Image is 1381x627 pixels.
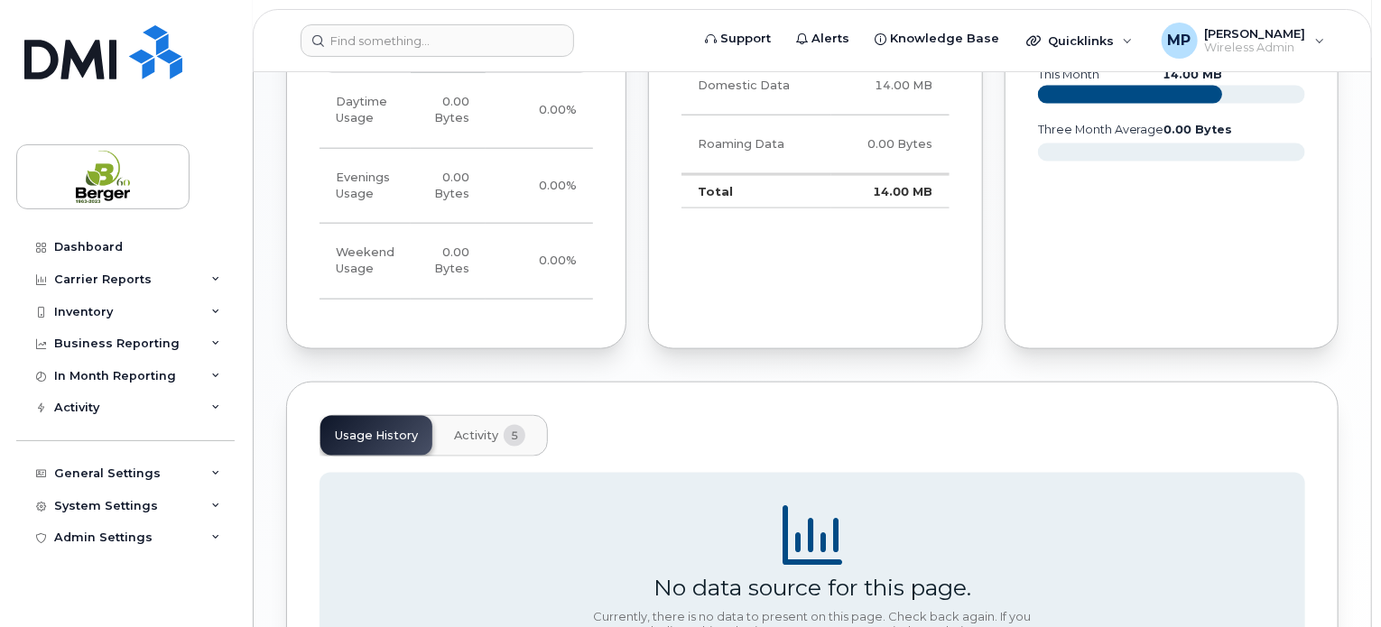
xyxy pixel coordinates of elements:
td: 14.00 MB [831,174,949,208]
span: Activity [454,429,498,443]
span: 5 [504,425,525,447]
td: 0.00% [486,149,593,225]
td: 0.00 Bytes [411,73,486,149]
tr: Weekdays from 6:00pm to 8:00am [320,149,593,225]
tspan: 0.00 Bytes [1164,124,1233,137]
span: Quicklinks [1048,33,1114,48]
text: three month average [1037,124,1233,137]
a: Support [692,21,783,57]
a: Alerts [783,21,862,57]
td: 0.00 Bytes [411,149,486,225]
div: Quicklinks [1014,23,1145,59]
td: 0.00 Bytes [831,115,949,174]
span: Knowledge Base [890,30,999,48]
td: Total [681,174,831,208]
td: 0.00% [486,224,593,300]
span: [PERSON_NAME] [1205,26,1306,41]
span: Wireless Admin [1205,41,1306,55]
span: Alerts [811,30,849,48]
td: Roaming Data [681,115,831,174]
td: 0.00% [486,73,593,149]
div: No data source for this page. [653,574,971,601]
text: 14.00 MB [1163,68,1222,81]
a: Knowledge Base [862,21,1012,57]
td: Evenings Usage [320,149,411,225]
text: this month [1037,68,1099,81]
span: MP [1168,30,1191,51]
tr: Friday from 6:00pm to Monday 8:00am [320,224,593,300]
div: Mira-Louise Paquin [1149,23,1338,59]
td: Daytime Usage [320,73,411,149]
span: Support [720,30,771,48]
td: Weekend Usage [320,224,411,300]
td: 14.00 MB [831,57,949,115]
input: Find something... [301,24,574,57]
td: Domestic Data [681,57,831,115]
td: 0.00 Bytes [411,224,486,300]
